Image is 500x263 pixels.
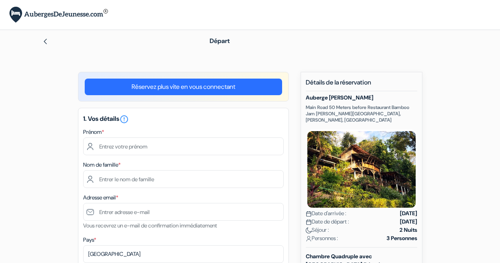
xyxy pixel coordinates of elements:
a: error_outline [119,115,129,123]
img: calendar.svg [306,211,312,217]
img: left_arrow.svg [42,38,48,45]
a: Réservez plus vite en vous connectant [85,79,282,95]
p: Main Road 50 Meters before Restaurant Bamboo Jam [PERSON_NAME][GEOGRAPHIC_DATA], [PERSON_NAME], [... [306,104,417,123]
span: Date de départ : [306,218,349,226]
input: Entrer adresse e-mail [83,203,284,221]
h5: Auberge [PERSON_NAME] [306,94,417,101]
strong: 2 Nuits [400,226,417,234]
h5: Détails de la réservation [306,79,417,91]
h5: 1. Vos détails [83,115,284,124]
label: Nom de famille [83,161,121,169]
strong: [DATE] [400,209,417,218]
img: AubergesDeJeunesse.com [9,7,108,23]
label: Adresse email [83,193,118,202]
i: error_outline [119,115,129,124]
label: Prénom [83,128,104,136]
span: Départ [210,37,230,45]
span: Séjour : [306,226,329,234]
strong: 3 Personnes [387,234,417,242]
strong: [DATE] [400,218,417,226]
img: user_icon.svg [306,236,312,242]
input: Entrez votre prénom [83,137,284,155]
small: Vous recevrez un e-mail de confirmation immédiatement [83,222,217,229]
span: Personnes : [306,234,338,242]
img: moon.svg [306,227,312,233]
span: Date d'arrivée : [306,209,346,218]
label: Pays [83,236,96,244]
input: Entrer le nom de famille [83,170,284,188]
img: calendar.svg [306,219,312,225]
